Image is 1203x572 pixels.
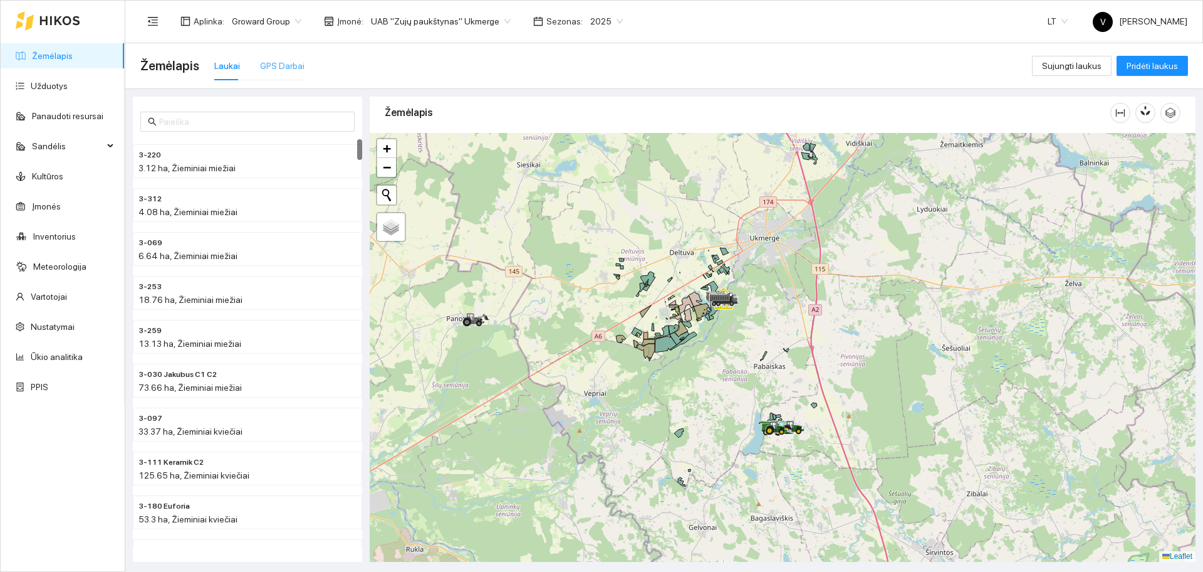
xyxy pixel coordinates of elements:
span: calendar [533,16,543,26]
span: 6.64 ha, Žieminiai miežiai [138,251,237,261]
a: Meteorologija [33,262,86,272]
span: [PERSON_NAME] [1093,16,1187,26]
a: Zoom in [377,139,396,158]
span: 3-097 [138,413,162,425]
span: 3-113 [138,544,162,556]
span: Sezonas : [546,14,583,28]
span: Įmonė : [337,14,363,28]
span: 3.12 ha, Žieminiai miežiai [138,163,236,173]
input: Paieška [159,115,347,129]
span: Groward Group [232,12,301,31]
span: 4.08 ha, Žieminiai miežiai [138,207,237,217]
span: 73.66 ha, Žieminiai miežiai [138,383,242,393]
span: V [1100,12,1106,32]
a: Žemėlapis [32,51,73,61]
a: Vartotojai [31,292,67,302]
button: menu-fold [140,9,165,34]
a: Zoom out [377,158,396,177]
div: Žemėlapis [385,95,1110,130]
span: Pridėti laukus [1127,59,1178,73]
span: column-width [1111,108,1130,118]
a: Layers [377,213,405,241]
a: Kultūros [32,171,63,181]
span: 13.13 ha, Žieminiai miežiai [138,339,241,349]
a: Nustatymai [31,322,75,332]
a: PPIS [31,382,48,392]
div: GPS Darbai [260,59,305,73]
span: layout [180,16,190,26]
a: Leaflet [1162,552,1192,561]
span: 3-180 Euforia [138,500,190,512]
a: Sujungti laukus [1032,61,1112,71]
a: Pridėti laukus [1117,61,1188,71]
button: Sujungti laukus [1032,56,1112,76]
span: 53.3 ha, Žieminiai kviečiai [138,514,237,524]
span: UAB "Zujų paukštynas" Ukmerge [371,12,511,31]
span: 18.76 ha, Žieminiai miežiai [138,295,242,305]
span: 3-220 [138,149,161,161]
span: − [383,159,391,175]
span: search [148,117,157,126]
span: Sandėlis [32,134,103,159]
a: Ūkio analitika [31,352,83,362]
button: Pridėti laukus [1117,56,1188,76]
span: 3-069 [138,237,162,249]
span: shop [324,16,334,26]
a: Užduotys [31,81,68,91]
a: Įmonės [32,201,61,211]
span: Sujungti laukus [1042,59,1101,73]
span: Aplinka : [194,14,224,28]
button: column-width [1110,103,1130,123]
a: Panaudoti resursai [32,111,103,121]
span: 33.37 ha, Žieminiai kviečiai [138,426,242,437]
span: 2025 [590,12,623,31]
span: LT [1048,12,1068,31]
span: 3-259 [138,325,162,337]
span: 3-312 [138,193,162,205]
span: 3-253 [138,281,162,293]
span: Žemėlapis [140,56,199,76]
button: Initiate a new search [377,186,396,204]
a: Inventorius [33,231,76,241]
span: 125.65 ha, Žieminiai kviečiai [138,470,249,480]
div: Laukai [214,59,240,73]
span: + [383,140,391,156]
span: 3-030 Jakubus C1 C2 [138,369,217,381]
span: 3-111 Keramik C2 [138,457,204,469]
span: menu-fold [147,16,159,27]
